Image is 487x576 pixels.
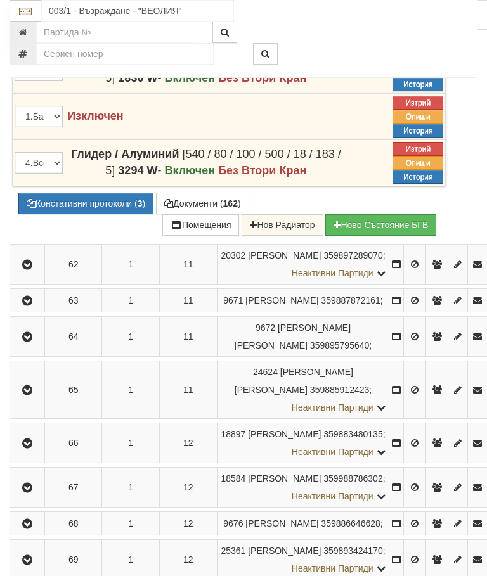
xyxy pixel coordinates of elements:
span: 359887872161 [321,295,380,305]
strong: Изключен [67,110,124,122]
td: ; [217,467,389,507]
span: Неактивни Партиди [292,402,373,413]
td: ; [217,361,389,418]
td: 67 [44,467,102,507]
span: [PERSON_NAME] [PERSON_NAME] [235,323,351,350]
span: 359897289070 [323,250,382,260]
b: 3 [138,198,143,208]
button: Документи (162) [156,193,249,214]
button: Новo Състояние БГВ [325,214,436,236]
button: Изтрий [393,142,443,156]
span: [PERSON_NAME] [245,295,318,305]
button: Помещения [162,214,240,236]
strong: Без Втори Кран [218,72,306,84]
td: 1 [102,288,160,312]
span: [PERSON_NAME] [248,473,321,483]
button: Опиши [393,110,443,124]
input: Сериен номер [36,43,214,65]
button: История [393,77,443,91]
span: [540 / 80 / 100 / 500 / 10 / 183 / 5] [105,55,341,84]
span: 12 [183,554,193,565]
span: 359895795640 [310,340,369,350]
td: 63 [44,288,102,312]
strong: 3294 W [118,164,157,177]
span: 359886646628 [321,518,380,528]
span: 359883480135 [323,429,382,439]
td: 65 [44,361,102,418]
span: 359988786302 [323,473,382,483]
span: Неактивни Партиди [292,447,373,457]
button: Изтрий [393,96,443,110]
span: Партида № [223,518,243,528]
span: 11 [183,331,193,342]
span: Неактивни Партиди [292,268,373,278]
span: 11 [183,295,193,305]
span: [PERSON_NAME] [PERSON_NAME] [235,367,353,395]
span: [PERSON_NAME] [248,429,321,439]
td: ; [217,316,389,356]
button: Нов Радиатор [242,214,323,236]
span: Партида № [253,367,278,377]
span: - [118,72,161,84]
button: Констативни протоколи (3) [18,193,153,214]
strong: Включен [164,72,215,84]
strong: 1830 W [118,72,157,84]
td: 1 [102,316,160,356]
span: 12 [183,518,193,528]
td: 66 [44,423,102,463]
td: 1 [102,244,160,284]
b: 162 [223,198,238,208]
td: 62 [44,244,102,284]
strong: Без Втори Кран [218,164,306,177]
strong: Включен [164,164,215,177]
td: 64 [44,316,102,356]
td: 1 [102,361,160,418]
span: 11 [183,385,193,395]
td: 1 [102,423,160,463]
span: Партида № [221,250,245,260]
input: Партида № [36,22,193,43]
td: ; [217,288,389,312]
button: Опиши [393,156,443,170]
button: История [393,124,443,138]
span: Партида № [221,429,245,439]
span: [PERSON_NAME] [248,250,321,260]
span: 359885912423 [310,385,369,395]
span: - [118,164,161,177]
td: ; [217,511,389,535]
td: ; [217,423,389,463]
td: ; [217,244,389,284]
span: Партида № [256,323,275,333]
span: Партида № [221,546,245,556]
span: 11 [183,259,193,269]
td: 68 [44,511,102,535]
span: Партида № [221,473,245,483]
span: [PERSON_NAME] [245,518,318,528]
strong: Глидер / Алуминий [71,148,179,160]
span: 12 [183,482,193,492]
span: 12 [183,438,193,448]
span: [PERSON_NAME] [248,546,321,556]
span: 359893424170 [323,546,382,556]
span: Неактивни Партиди [292,563,373,573]
span: Неактивни Партиди [292,491,373,501]
td: 1 [102,511,160,535]
td: 1 [102,467,160,507]
button: История [393,170,443,184]
span: Партида № [223,295,243,305]
span: [540 / 80 / 100 / 500 / 18 / 183 / 5] [105,148,341,177]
